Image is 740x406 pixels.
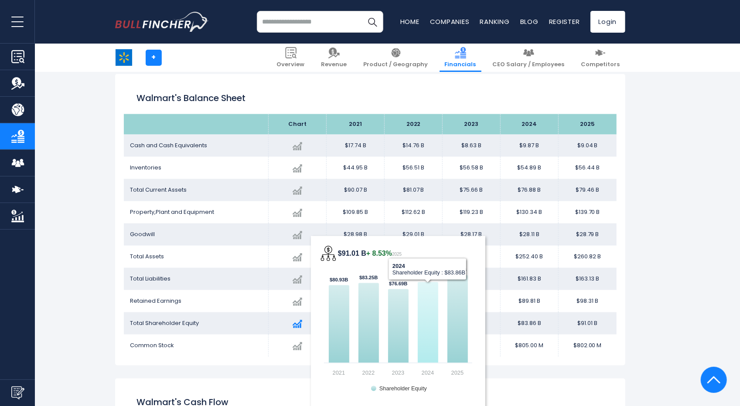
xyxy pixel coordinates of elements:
td: $28.79 B [559,223,617,246]
th: 2024 [501,114,559,135]
a: Overview [272,44,310,72]
text: $91.01B [448,267,467,272]
text: 2023 [392,369,404,376]
span: Total Assets [130,252,164,261]
a: Financials [440,44,481,72]
button: Search [361,11,383,33]
td: $163.13 B [559,268,617,290]
a: Home [400,17,419,26]
img: WMT logo [116,49,132,66]
tspan: $91.01 B [338,250,392,257]
span: Total Liabilities [130,274,171,283]
td: $75.66 B [443,179,501,201]
td: $28.98 B [327,223,385,246]
span: Property,Plant and Equipment [130,208,215,216]
td: $805.00 M [501,335,559,357]
a: Ranking [480,17,510,26]
span: Inventories [130,163,162,172]
td: $56.44 B [559,157,617,179]
td: $252.40 B [501,246,559,268]
td: $130.34 B [501,201,559,223]
a: Companies [430,17,470,26]
td: $139.70 B [559,201,617,223]
span: Overview [277,61,305,68]
td: $83.86 B [501,312,559,335]
span: Retained Earnings [130,297,182,305]
td: $89.81 B [501,290,559,312]
td: $9.87 B [501,135,559,157]
td: $28.17 B [443,223,501,246]
a: Go to homepage [115,12,209,32]
text: Shareholder Equity [379,386,427,392]
span: Total Current Assets [130,186,187,194]
text: $80.93B [330,277,348,282]
th: 2021 [327,114,385,135]
span: CEO Salary / Employees [493,61,565,68]
text: $83.25B [359,275,378,280]
td: $109.85 B [327,201,385,223]
td: $29.01 B [385,223,443,246]
td: $56.51 B [385,157,443,179]
a: Register [549,17,580,26]
text: 2025 [451,369,464,376]
td: $56.58 B [443,157,501,179]
th: Chart [269,114,327,135]
text: 2022 [362,369,375,376]
h2: Walmart's Balance Sheet [137,91,604,105]
span: Cash and Cash Equivalents [130,141,208,149]
img: bullfincher logo [115,12,209,32]
span: Financials [445,61,476,68]
th: 2025 [559,114,617,135]
a: Product / Geography [358,44,433,72]
td: $91.01 B [559,312,617,335]
td: $90.07 B [327,179,385,201]
text: 2024 [422,369,434,376]
a: Login [590,11,625,33]
span: Goodwill [130,230,155,238]
svg: $91.01 B + 8.53% 2025 [320,245,477,402]
td: $802.00 M [559,335,617,357]
td: $161.83 B [501,268,559,290]
th: 2023 [443,114,501,135]
tspan: + 8.53% [366,250,392,257]
a: Blog [520,17,539,26]
td: $112.62 B [385,201,443,223]
td: $17.74 B [327,135,385,157]
span: Revenue [321,61,347,68]
span: Common Stock [130,341,174,349]
td: $44.95 B [327,157,385,179]
a: + [146,50,162,66]
text: $76.69B [389,281,407,286]
span: Total Shareholder Equity [130,319,199,327]
a: Competitors [576,44,625,72]
td: $76.88 B [501,179,559,201]
a: CEO Salary / Employees [488,44,570,72]
span: Competitors [581,61,620,68]
td: $79.46 B [559,179,617,201]
td: $81.07 B [385,179,443,201]
td: $28.11 B [501,223,559,246]
td: $260.82 B [559,246,617,268]
td: $8.63 B [443,135,501,157]
span: Product / Geography [364,61,428,68]
td: $14.76 B [385,135,443,157]
text: $83.86B [419,274,437,279]
td: $98.31 B [559,290,617,312]
td: $54.89 B [501,157,559,179]
text: 2021 [333,369,345,376]
a: Revenue [316,44,352,72]
td: $119.23 B [443,201,501,223]
th: 2022 [385,114,443,135]
td: $9.04 B [559,135,617,157]
tspan: 2025 [392,252,402,257]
